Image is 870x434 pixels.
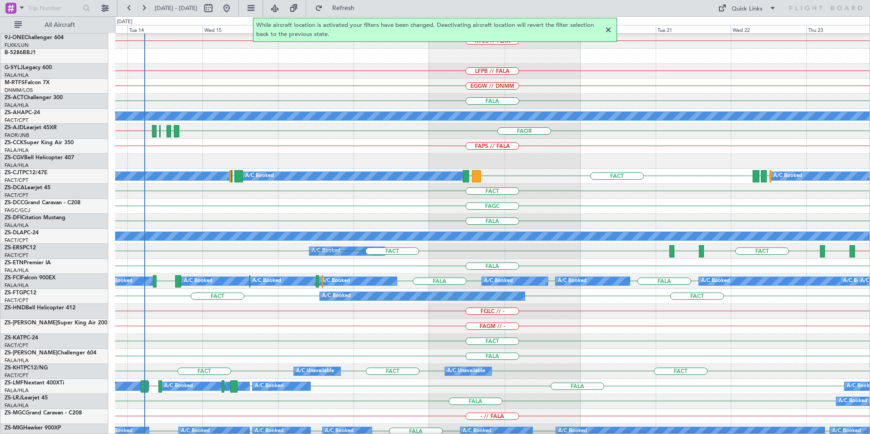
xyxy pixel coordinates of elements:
[5,170,47,176] a: ZS-CJTPC12/47E
[5,125,57,131] a: ZS-AJDLearjet 45XR
[5,155,24,161] span: ZS-CGV
[5,297,28,304] a: FACT/CPT
[5,65,23,71] span: G-SYLJ
[5,395,22,401] span: ZS-LRJ
[312,244,340,258] div: A/C Booked
[5,380,64,386] a: ZS-LMFNextant 400XTi
[5,80,25,86] span: M-RTFS
[311,1,365,15] button: Refresh
[321,274,350,288] div: A/C Booked
[5,387,29,394] a: FALA/HLA
[253,274,281,288] div: A/C Booked
[5,95,63,101] a: ZS-ACTChallenger 300
[5,372,28,379] a: FACT/CPT
[5,65,52,71] a: G-SYLJLegacy 600
[5,200,81,206] a: ZS-DCCGrand Caravan - C208
[5,245,36,251] a: ZS-ERSPC12
[5,110,40,116] a: ZS-AHAPC-24
[256,21,603,39] span: While aircraft location is activated your filters have been changed. Deactivating aircraft locati...
[5,125,24,131] span: ZS-AJD
[5,230,39,236] a: ZS-DLAPC-24
[5,207,30,214] a: FAGC/GCJ
[5,117,28,124] a: FACT/CPT
[5,320,57,326] span: ZS-[PERSON_NAME]
[5,132,29,139] a: FAOR/JNB
[484,274,513,288] div: A/C Booked
[701,274,730,288] div: A/C Booked
[255,379,283,393] div: A/C Booked
[5,357,29,364] a: FALA/HLA
[5,185,25,191] span: ZS-DCA
[5,222,29,229] a: FALA/HLA
[184,274,212,288] div: A/C Booked
[5,185,51,191] a: ZS-DCALearjet 45
[28,1,80,15] input: Trip Number
[5,162,29,169] a: FALA/HLA
[5,305,25,311] span: ZS-HND
[5,305,76,311] a: ZS-HNDBell Helicopter 412
[5,365,24,371] span: ZS-KHT
[5,290,36,296] a: ZS-FTGPC12
[5,230,24,236] span: ZS-DLA
[5,365,48,371] a: ZS-KHTPC12/NG
[5,410,82,416] a: ZS-MGCGrand Caravan - C208
[558,274,587,288] div: A/C Booked
[5,335,38,341] a: ZS-KATPC-24
[5,110,25,116] span: ZS-AHA
[774,169,802,183] div: A/C Booked
[5,192,28,199] a: FACT/CPT
[5,50,23,56] span: B-5286
[5,335,23,341] span: ZS-KAT
[5,350,57,356] span: ZS-[PERSON_NAME]
[5,342,28,349] a: FACT/CPT
[5,275,56,281] a: ZS-FCIFalcon 900EX
[5,177,28,184] a: FACT/CPT
[5,155,74,161] a: ZS-CGVBell Helicopter 407
[296,364,334,378] div: A/C Unavailable
[5,237,28,244] a: FACT/CPT
[5,425,23,431] span: ZS-MIG
[5,72,29,79] a: FALA/HLA
[5,170,22,176] span: ZS-CJT
[5,147,29,154] a: FALA/HLA
[5,140,74,146] a: ZS-CCKSuper King Air 350
[5,350,96,356] a: ZS-[PERSON_NAME]Challenger 604
[104,274,132,288] div: A/C Booked
[5,215,66,221] a: ZS-DFICitation Mustang
[839,394,867,408] div: A/C Booked
[5,402,29,409] a: FALA/HLA
[5,140,24,146] span: ZS-CCK
[5,267,29,274] a: FALA/HLA
[322,289,351,303] div: A/C Booked
[324,5,363,11] span: Refresh
[5,260,24,266] span: ZS-ETN
[5,252,28,259] a: FACT/CPT
[5,95,24,101] span: ZS-ACT
[5,290,23,296] span: ZS-FTG
[5,245,23,251] span: ZS-ERS
[5,87,33,94] a: DNMM/LOS
[5,410,25,416] span: ZS-MGC
[5,42,29,49] a: FLKK/LUN
[155,4,197,12] span: [DATE] - [DATE]
[5,102,29,109] a: FALA/HLA
[5,395,48,401] a: ZS-LRJLearjet 45
[732,5,763,14] div: Quick Links
[447,364,485,378] div: A/C Unavailable
[5,320,107,326] a: ZS-[PERSON_NAME]Super King Air 200
[5,380,24,386] span: ZS-LMF
[164,379,193,393] div: A/C Booked
[713,1,781,15] button: Quick Links
[5,425,61,431] a: ZS-MIGHawker 900XP
[5,50,36,56] a: B-5286BBJ1
[5,80,50,86] a: M-RTFSFalcon 7X
[5,275,21,281] span: ZS-FCI
[5,215,21,221] span: ZS-DFI
[5,282,29,289] a: FALA/HLA
[5,200,24,206] span: ZS-DCC
[5,260,51,266] a: ZS-ETNPremier IA
[245,169,274,183] div: A/C Booked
